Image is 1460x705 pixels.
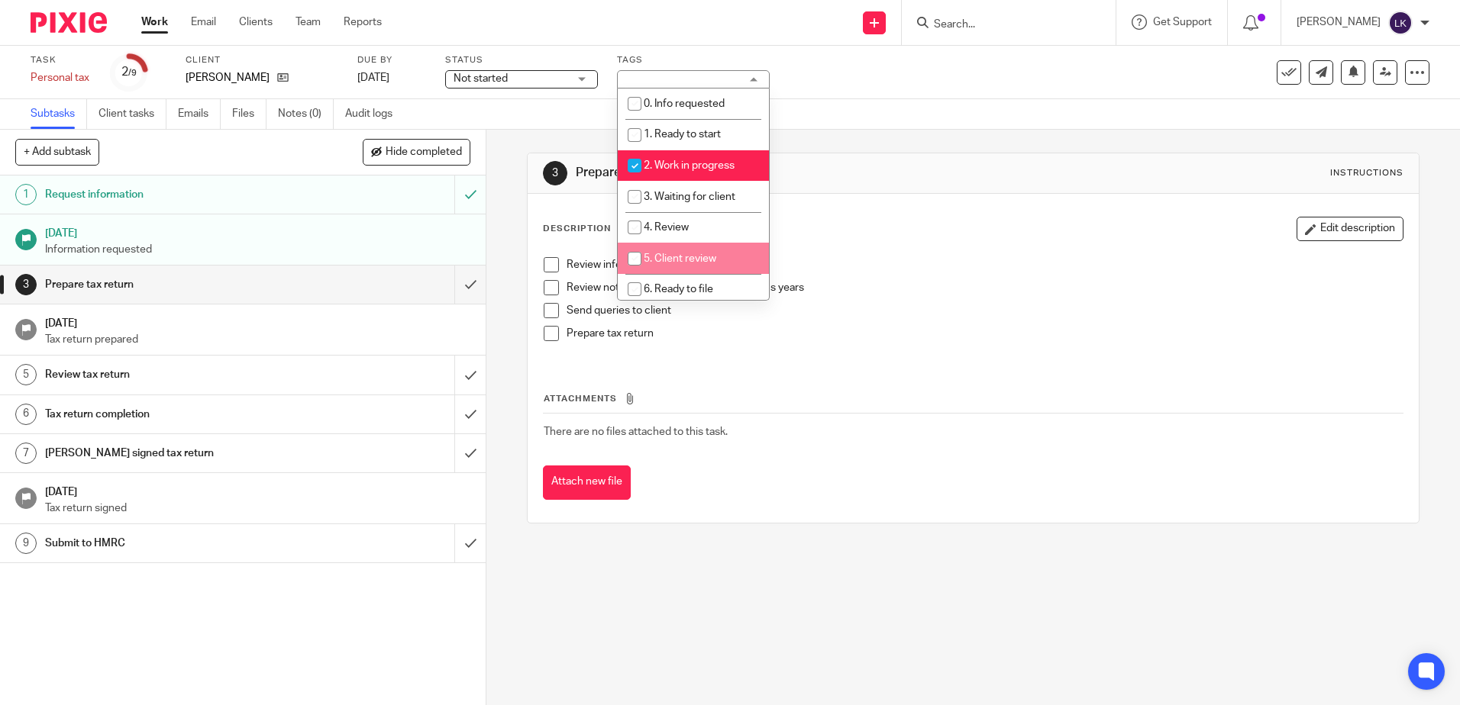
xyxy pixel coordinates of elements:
[15,533,37,554] div: 9
[15,139,99,165] button: + Add subtask
[31,70,92,85] div: Personal tax
[296,14,321,30] a: Team
[45,363,308,386] h1: Review tax return
[932,18,1070,32] input: Search
[1297,217,1403,241] button: Edit description
[357,54,426,66] label: Due by
[567,303,1402,318] p: Send queries to client
[45,403,308,426] h1: Tax return completion
[45,183,308,206] h1: Request information
[45,481,471,500] h1: [DATE]
[644,160,735,171] span: 2. Work in progress
[45,332,471,347] p: Tax return prepared
[567,326,1402,341] p: Prepare tax return
[357,72,389,83] span: [DATE]
[644,98,725,109] span: 0. Info requested
[232,99,266,129] a: Files
[15,404,37,425] div: 6
[15,274,37,295] div: 3
[644,253,716,264] span: 5. Client review
[543,161,567,185] div: 3
[344,14,382,30] a: Reports
[567,257,1402,272] p: Review information sent by client
[1388,11,1413,35] img: svg%3E
[141,14,168,30] a: Work
[15,443,37,464] div: 7
[543,223,611,235] p: Description
[45,501,471,516] p: Tax return signed
[345,99,404,129] a: Audit logs
[644,192,735,202] span: 3. Waiting for client
[567,280,1402,295] p: Review notes and submission from previous years
[99,99,166,129] a: Client tasks
[186,54,338,66] label: Client
[45,532,308,555] h1: Submit to HMRC
[445,54,598,66] label: Status
[178,99,221,129] a: Emails
[45,442,308,465] h1: [PERSON_NAME] signed tax return
[363,139,470,165] button: Hide completed
[121,63,137,81] div: 2
[1153,17,1212,27] span: Get Support
[31,99,87,129] a: Subtasks
[617,54,770,66] label: Tags
[543,465,631,500] button: Attach new file
[644,222,689,233] span: 4. Review
[239,14,273,30] a: Clients
[576,165,1006,181] h1: Prepare tax return
[644,129,721,140] span: 1. Ready to start
[15,184,37,205] div: 1
[454,73,508,84] span: Not started
[544,427,728,437] span: There are no files attached to this task.
[45,273,308,296] h1: Prepare tax return
[15,364,37,385] div: 5
[31,12,107,33] img: Pixie
[544,394,617,403] span: Attachments
[186,70,270,85] p: [PERSON_NAME]
[31,54,92,66] label: Task
[128,69,137,77] small: /9
[1297,14,1381,30] p: [PERSON_NAME]
[191,14,216,30] a: Email
[644,284,713,295] span: 6. Ready to file
[1330,167,1403,179] div: Instructions
[278,99,334,129] a: Notes (0)
[45,222,471,241] h1: [DATE]
[386,146,462,159] span: Hide completed
[45,312,471,331] h1: [DATE]
[45,242,471,257] p: Information requested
